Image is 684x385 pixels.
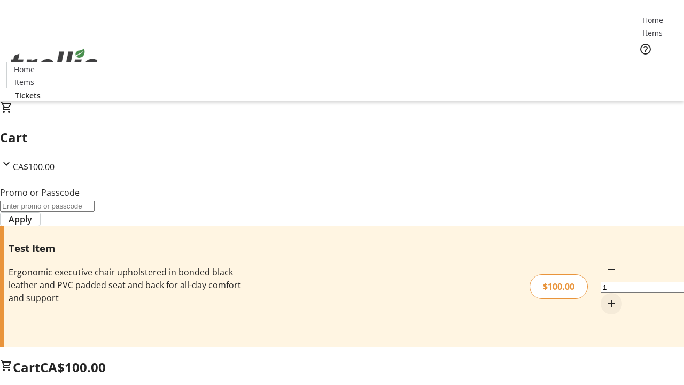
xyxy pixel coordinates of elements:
[643,27,663,38] span: Items
[643,62,669,73] span: Tickets
[9,213,32,226] span: Apply
[6,37,102,90] img: Orient E2E Organization xL2k3T5cPu's Logo
[635,62,678,73] a: Tickets
[7,76,41,88] a: Items
[9,266,242,304] div: Ergonomic executive chair upholstered in bonded black leather and PVC padded seat and back for al...
[13,161,55,173] span: CA$100.00
[635,38,656,60] button: Help
[7,64,41,75] a: Home
[642,14,663,26] span: Home
[15,90,41,101] span: Tickets
[14,64,35,75] span: Home
[635,27,670,38] a: Items
[601,259,622,280] button: Decrement by one
[9,241,242,256] h3: Test Item
[40,358,106,376] span: CA$100.00
[601,293,622,314] button: Increment by one
[14,76,34,88] span: Items
[530,274,588,299] div: $100.00
[6,90,49,101] a: Tickets
[635,14,670,26] a: Home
